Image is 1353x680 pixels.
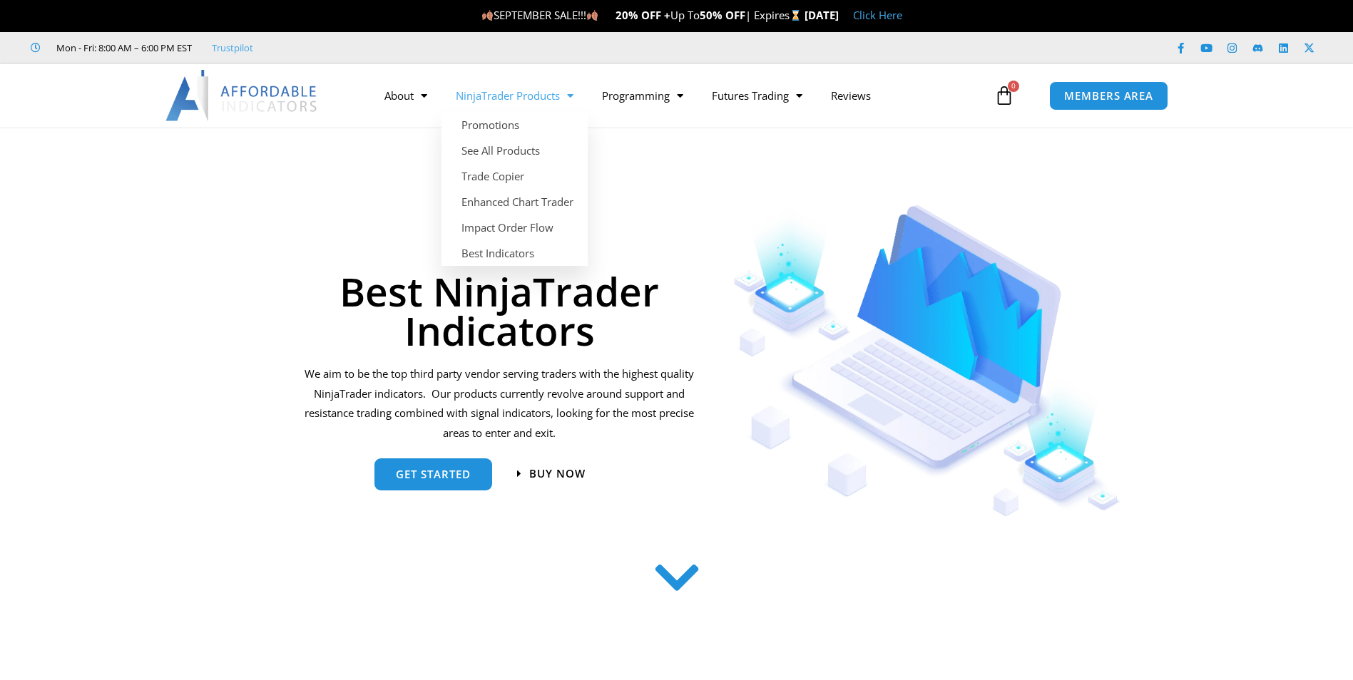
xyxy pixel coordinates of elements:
[441,163,588,189] a: Trade Copier
[698,79,817,112] a: Futures Trading
[441,215,588,240] a: Impact Order Flow
[481,8,805,22] span: SEPTEMBER SALE!!! Up To | Expires
[441,79,588,112] a: NinjaTrader Products
[396,469,471,480] span: get started
[517,468,586,479] a: Buy now
[212,39,253,56] a: Trustpilot
[53,39,192,56] span: Mon - Fri: 8:00 AM – 6:00 PM EST
[973,75,1036,116] a: 0
[1049,81,1168,110] a: MEMBERS AREA
[441,112,588,138] a: Promotions
[482,10,493,21] img: 🍂
[370,79,441,112] a: About
[1008,81,1019,92] span: 0
[441,189,588,215] a: Enhanced Chart Trader
[1064,91,1153,101] span: MEMBERS AREA
[790,10,801,21] img: ⌛
[441,240,588,266] a: Best Indicators
[370,79,991,112] nav: Menu
[817,79,885,112] a: Reviews
[853,8,902,22] a: Click Here
[374,458,492,490] a: get started
[529,468,586,479] span: Buy now
[165,70,319,121] img: LogoAI | Affordable Indicators – NinjaTrader
[733,205,1120,517] img: Indicators 1 | Affordable Indicators – NinjaTrader
[302,364,697,443] p: We aim to be the top third party vendor serving traders with the highest quality NinjaTrader indi...
[302,272,697,350] h1: Best NinjaTrader Indicators
[588,79,698,112] a: Programming
[700,8,745,22] strong: 50% OFF
[441,112,588,266] ul: NinjaTrader Products
[805,8,839,22] strong: [DATE]
[441,138,588,163] a: See All Products
[616,8,670,22] strong: 20% OFF +
[587,10,598,21] img: 🍂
